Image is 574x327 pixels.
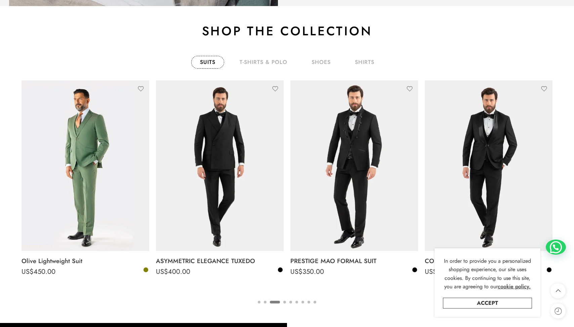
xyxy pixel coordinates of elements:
a: shirts [346,56,383,69]
a: COL MAO ELEGANT SUIT [425,254,552,268]
bdi: 350.00 [425,267,458,277]
bdi: 400.00 [156,267,190,277]
span: US$ [290,267,302,277]
a: Suits [191,56,224,69]
h2: Shop the collection [22,23,552,39]
a: ASYMMETRIC ELEGANCE TUXEDO [156,254,284,268]
a: Black [277,267,283,273]
span: US$ [425,267,437,277]
a: Black [546,267,552,273]
a: Accept [443,298,532,308]
a: cookie policy. [498,282,531,291]
bdi: 450.00 [22,267,55,277]
a: Olive [143,267,149,273]
span: In order to provide you a personalized shopping experience, our site uses cookies. By continuing ... [444,257,531,291]
a: Olive Lightweight Suit [22,254,149,268]
bdi: 350.00 [290,267,324,277]
a: PRESTIGE MAO FORMAL SUIT [290,254,418,268]
a: Black [412,267,418,273]
span: US$ [22,267,34,277]
span: US$ [156,267,168,277]
a: shoes [303,56,339,69]
a: T-Shirts & Polo [231,56,296,69]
